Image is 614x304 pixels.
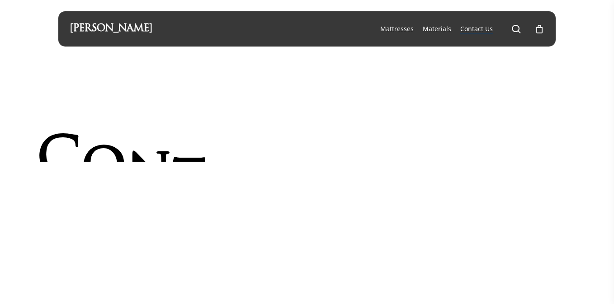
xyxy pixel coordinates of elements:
a: Contact Us [460,24,493,33]
a: Mattresses [380,24,414,33]
span: a [206,154,240,220]
span: c [240,161,279,228]
span: o [81,135,126,201]
h1: Contact Us [37,96,442,162]
nav: Main Menu [376,11,544,47]
a: [PERSON_NAME] [70,24,152,34]
span: t [172,147,206,213]
span: n [126,140,172,207]
a: Materials [423,24,451,33]
span: C [37,130,81,196]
